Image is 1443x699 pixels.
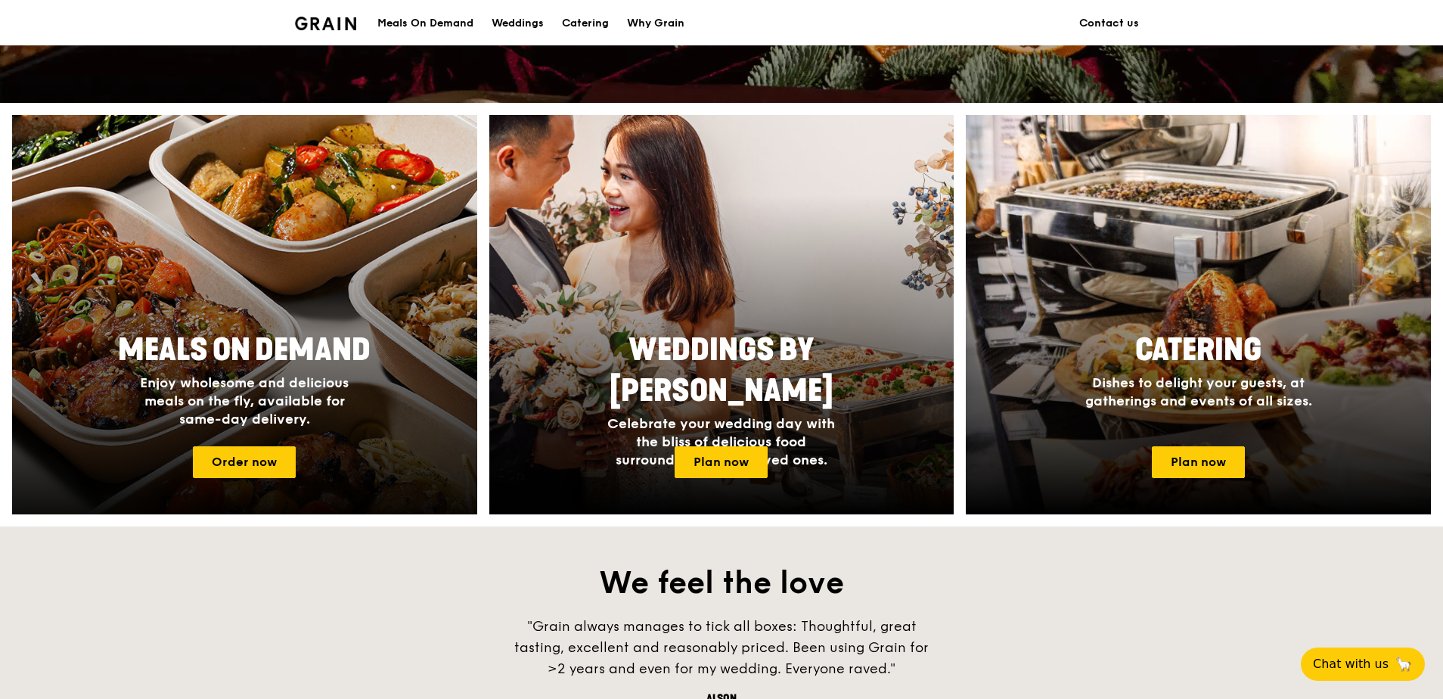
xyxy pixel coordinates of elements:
[1152,446,1245,478] a: Plan now
[1301,648,1425,681] button: Chat with us🦙
[140,374,349,427] span: Enjoy wholesome and delicious meals on the fly, available for same-day delivery.
[966,115,1431,514] a: CateringDishes to delight your guests, at gatherings and events of all sizes.Plan now
[675,446,768,478] a: Plan now
[483,1,553,46] a: Weddings
[553,1,618,46] a: Catering
[193,446,296,478] a: Order now
[1070,1,1148,46] a: Contact us
[607,415,835,468] span: Celebrate your wedding day with the bliss of delicious food surrounded by your loved ones.
[618,1,694,46] a: Why Grain
[610,332,833,409] span: Weddings by [PERSON_NAME]
[492,1,544,46] div: Weddings
[377,1,473,46] div: Meals On Demand
[562,1,609,46] div: Catering
[966,115,1431,514] img: catering-card.e1cfaf3e.jpg
[627,1,684,46] div: Why Grain
[12,115,477,514] a: Meals On DemandEnjoy wholesome and delicious meals on the fly, available for same-day delivery.Or...
[118,332,371,368] span: Meals On Demand
[295,17,356,30] img: Grain
[1395,655,1413,673] span: 🦙
[1313,655,1389,673] span: Chat with us
[1085,374,1312,409] span: Dishes to delight your guests, at gatherings and events of all sizes.
[495,616,948,679] div: "Grain always manages to tick all boxes: Thoughtful, great tasting, excellent and reasonably pric...
[489,115,954,514] img: weddings-card.4f3003b8.jpg
[1135,332,1261,368] span: Catering
[489,115,954,514] a: Weddings by [PERSON_NAME]Celebrate your wedding day with the bliss of delicious food surrounded b...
